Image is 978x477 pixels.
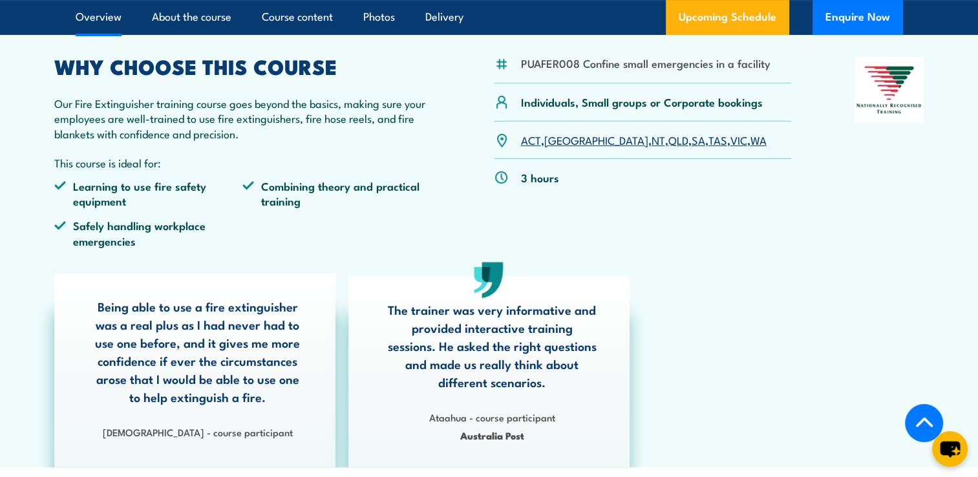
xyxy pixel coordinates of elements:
[54,155,432,170] p: This course is ideal for:
[544,132,648,147] a: [GEOGRAPHIC_DATA]
[521,56,771,70] li: PUAFER008 Confine small emergencies in a facility
[387,428,597,443] span: Australia Post
[54,57,432,75] h2: WHY CHOOSE THIS COURSE
[521,132,541,147] a: ACT
[692,132,705,147] a: SA
[54,178,243,209] li: Learning to use fire safety equipment
[103,425,293,439] strong: [DEMOGRAPHIC_DATA] - course participant
[750,132,767,147] a: WA
[429,410,555,424] strong: Ataahua - course participant
[54,96,432,141] p: Our Fire Extinguisher training course goes beyond the basics, making sure your employees are well...
[855,57,924,123] img: Nationally Recognised Training logo.
[708,132,727,147] a: TAS
[668,132,688,147] a: QLD
[932,431,968,467] button: chat-button
[652,132,665,147] a: NT
[521,132,767,147] p: , , , , , , ,
[242,178,431,209] li: Combining theory and practical training
[730,132,747,147] a: VIC
[54,218,243,248] li: Safely handling workplace emergencies
[387,301,597,391] p: The trainer was very informative and provided interactive training sessions. He asked the right q...
[521,94,763,109] p: Individuals, Small groups or Corporate bookings
[92,297,303,406] p: Being able to use a fire extinguisher was a real plus as I had never had to use one before, and i...
[521,170,559,185] p: 3 hours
